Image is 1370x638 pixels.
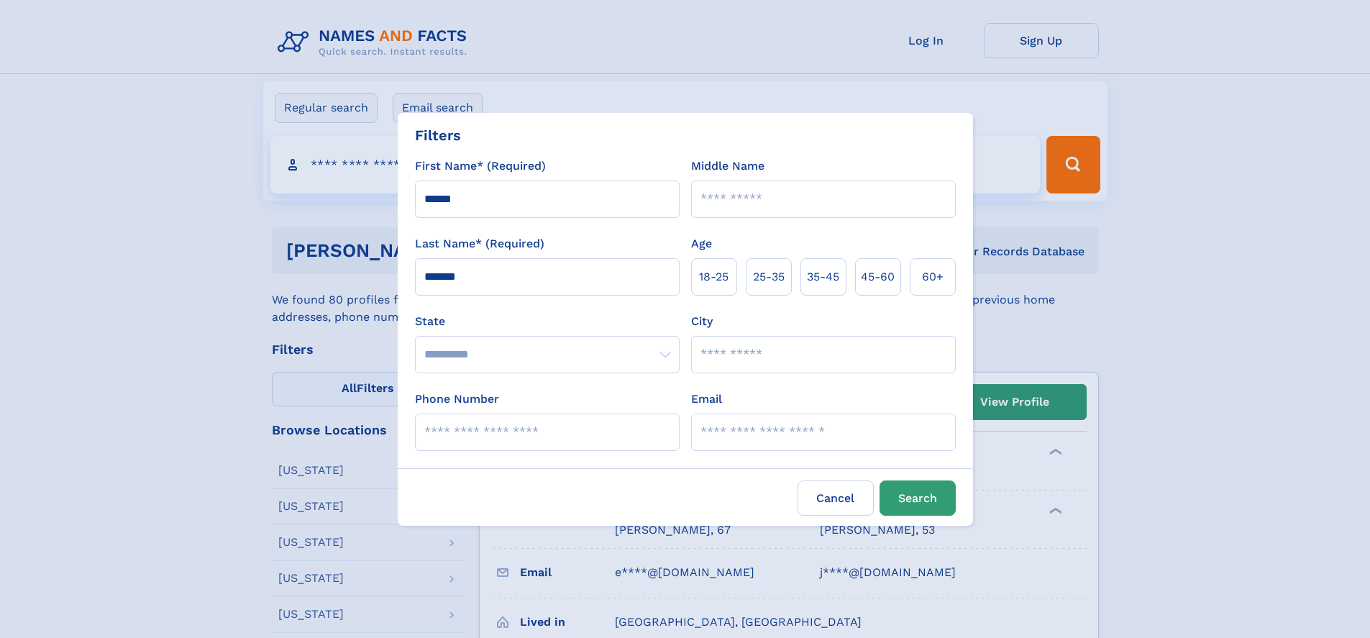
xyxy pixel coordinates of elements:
[753,268,785,286] span: 25‑35
[807,268,839,286] span: 35‑45
[691,313,713,330] label: City
[691,391,722,408] label: Email
[699,268,729,286] span: 18‑25
[415,124,461,146] div: Filters
[415,158,546,175] label: First Name* (Required)
[691,235,712,252] label: Age
[798,480,874,516] label: Cancel
[861,268,895,286] span: 45‑60
[415,235,544,252] label: Last Name* (Required)
[691,158,764,175] label: Middle Name
[922,268,944,286] span: 60+
[880,480,956,516] button: Search
[415,391,499,408] label: Phone Number
[415,313,680,330] label: State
